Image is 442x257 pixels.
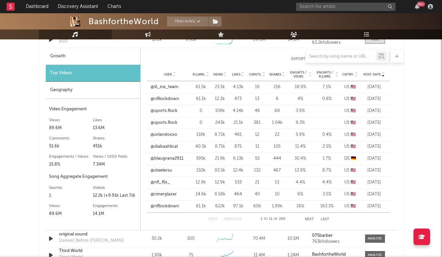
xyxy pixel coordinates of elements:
[289,167,312,174] div: 13.9 %
[289,191,312,198] div: 6 %
[231,203,246,210] div: 97.1k
[269,84,285,90] div: 216
[249,73,262,77] span: Cmnts.
[289,203,312,210] div: 16 %
[350,85,356,89] span: 🇺🇸
[151,179,170,186] a: @nfl_flix_
[193,120,209,126] div: 0
[231,131,246,138] div: 481
[49,161,93,169] div: 15.8%
[193,131,209,138] div: 118k
[249,155,266,162] div: 55
[315,71,335,78] span: Engmts / Fllwrs.
[193,191,209,198] div: 14.6k
[289,120,312,126] div: 9.3 %
[151,131,177,138] a: @orlandoxxo
[269,120,285,126] div: 1.04k
[231,179,246,186] div: 533
[249,84,266,90] div: 19
[289,71,308,78] span: Engmts / Views
[186,36,196,43] div: 9.91k
[213,143,227,150] div: 8.71k
[342,96,358,102] div: US
[315,96,339,102] div: 0.8 %
[231,167,246,174] div: 12.4k
[49,192,93,200] div: 1
[193,108,209,114] div: 0
[249,179,266,186] div: 21
[249,191,266,198] div: 40
[93,134,137,142] div: Shares
[417,2,425,7] div: 99 +
[350,109,356,113] span: 🇺🇸
[213,191,227,198] div: 8.58k
[49,173,137,181] div: Song Aggregate Engagement
[151,167,172,174] a: @steelersu
[269,96,285,102] div: 6
[362,131,387,138] div: [DATE]
[59,248,128,254] a: Third World
[315,84,339,90] div: 7.1 %
[350,180,356,184] span: 🇺🇸
[269,155,285,162] div: 444
[59,237,124,244] div: Darkest Before [PERSON_NAME]
[362,191,387,198] div: [DATE]
[315,203,339,210] div: 163.3 %
[312,233,358,238] a: 075barber
[342,179,358,186] div: US
[93,142,137,150] div: 451k
[342,73,354,77] span: Cntry.
[289,131,312,138] div: 5.9 %
[93,116,137,124] div: Likes
[49,134,93,142] div: Comments
[269,131,285,138] div: 22
[312,233,333,238] strong: 075barber
[289,96,312,102] div: 4 %
[142,235,172,242] div: 30.2k
[342,108,358,114] div: US
[362,203,387,210] div: [DATE]
[415,4,419,9] button: 99+
[274,218,278,221] span: of
[213,96,227,102] div: 12.2k
[46,65,140,82] div: Top Videos
[151,155,183,162] a: @blaugrana2911
[342,120,358,126] div: US
[151,191,177,198] a: @ninerglazer
[278,235,309,242] div: 10.5M
[350,204,356,208] span: 🇺🇸
[193,155,209,162] div: 395k
[350,97,356,101] span: 🇺🇸
[49,153,93,161] div: Engagements / Views
[315,191,339,198] div: 3.5 %
[49,210,93,218] div: 89.6M
[231,108,246,114] div: 4.14k
[305,218,314,221] button: Next
[187,235,195,242] div: 300
[213,120,227,126] div: 243k
[350,132,356,137] span: 🇺🇸
[193,73,205,77] span: Fllwrs.
[231,120,246,126] div: 21.1k
[342,155,358,162] div: DE
[249,96,266,102] div: 13
[213,179,227,186] div: 12.9k
[93,124,137,132] div: 13.6M
[49,202,93,210] div: Views
[89,17,159,26] div: BashfortheWorld
[249,120,266,126] div: 381
[350,121,356,125] span: 🇺🇸
[151,96,179,102] a: @nfllockdown
[264,218,268,221] span: to
[269,179,285,186] div: 13
[362,143,387,150] div: [DATE]
[59,231,128,238] a: original sound
[142,36,172,43] div: 12.2k
[278,36,309,43] div: 14.1M
[213,203,227,210] div: 622k
[342,203,358,210] div: US
[213,108,227,114] div: 108k
[93,202,137,210] div: Engagements
[342,143,358,150] div: US
[193,167,209,174] div: 150k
